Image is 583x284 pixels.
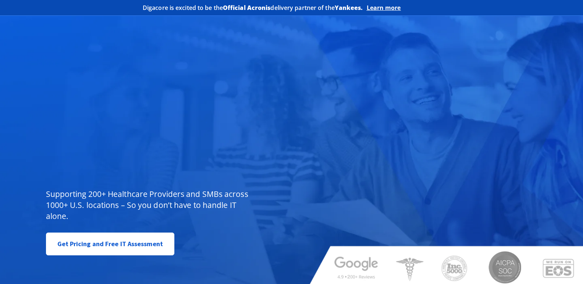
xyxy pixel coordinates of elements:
span: Get Pricing and Free IT Assessment [57,237,163,251]
a: Get Pricing and Free IT Assessment [46,233,174,255]
b: Yankees. [335,4,363,12]
p: Supporting 200+ Healthcare Providers and SMBs across 1000+ U.S. locations – So you don’t have to ... [46,188,252,222]
a: Learn more [367,4,401,11]
h2: Digacore is excited to be the delivery partner of the [143,5,363,11]
b: Official Acronis [223,4,271,12]
img: Acronis [405,2,441,13]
